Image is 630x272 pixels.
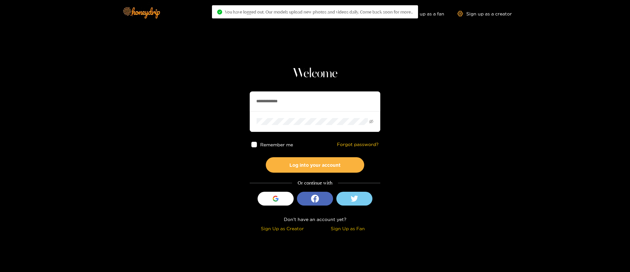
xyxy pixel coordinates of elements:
div: Sign Up as Fan [317,225,379,232]
span: You have logged out. Our models upload new photos and videos daily. Come back soon for more.. [225,9,413,14]
div: Or continue with [250,179,380,187]
span: check-circle [217,10,222,14]
a: Sign up as a fan [399,11,444,16]
a: Sign up as a creator [457,11,512,16]
div: Don't have an account yet? [250,215,380,223]
a: Forgot password? [337,142,379,147]
div: Sign Up as Creator [251,225,313,232]
span: eye-invisible [369,119,373,124]
span: Remember me [260,142,293,147]
button: Log into your account [266,157,364,173]
h1: Welcome [250,66,380,82]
